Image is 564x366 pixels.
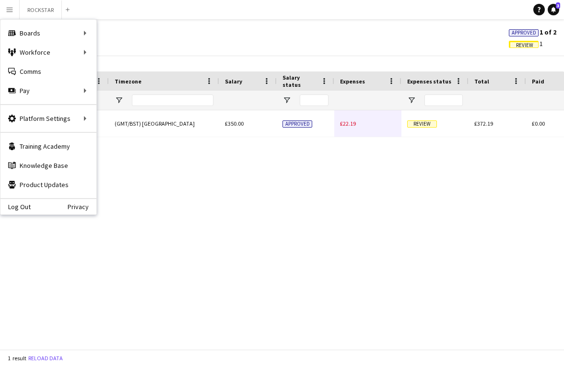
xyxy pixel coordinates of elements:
[225,78,242,85] span: Salary
[109,110,219,137] div: (GMT/BST) [GEOGRAPHIC_DATA]
[512,30,536,36] span: Approved
[115,78,141,85] span: Timezone
[115,96,123,105] button: Open Filter Menu
[424,94,463,106] input: Expenses status Filter Input
[532,78,544,85] span: Paid
[282,120,312,128] span: Approved
[26,353,65,364] button: Reload data
[20,0,62,19] button: ROCKSTAR
[407,78,451,85] span: Expenses status
[532,120,545,127] span: £0.00
[0,81,96,100] div: Pay
[516,42,533,48] span: Review
[0,175,96,194] a: Product Updates
[282,96,291,105] button: Open Filter Menu
[474,78,489,85] span: Total
[0,109,96,128] div: Platform Settings
[548,4,559,15] a: 3
[0,137,96,156] a: Training Academy
[0,62,96,81] a: Comms
[474,120,493,127] span: £372.19
[556,2,560,9] span: 3
[68,203,96,211] a: Privacy
[340,78,365,85] span: Expenses
[0,203,31,211] a: Log Out
[407,96,416,105] button: Open Filter Menu
[300,94,329,106] input: Salary status Filter Input
[509,28,556,36] span: 1 of 2
[407,120,437,128] span: Review
[0,24,96,43] div: Boards
[0,43,96,62] div: Workforce
[132,94,213,106] input: Timezone Filter Input
[340,120,356,127] span: £22.19
[282,74,317,88] span: Salary status
[225,120,244,127] span: £350.00
[0,156,96,175] a: Knowledge Base
[509,39,543,48] span: 1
